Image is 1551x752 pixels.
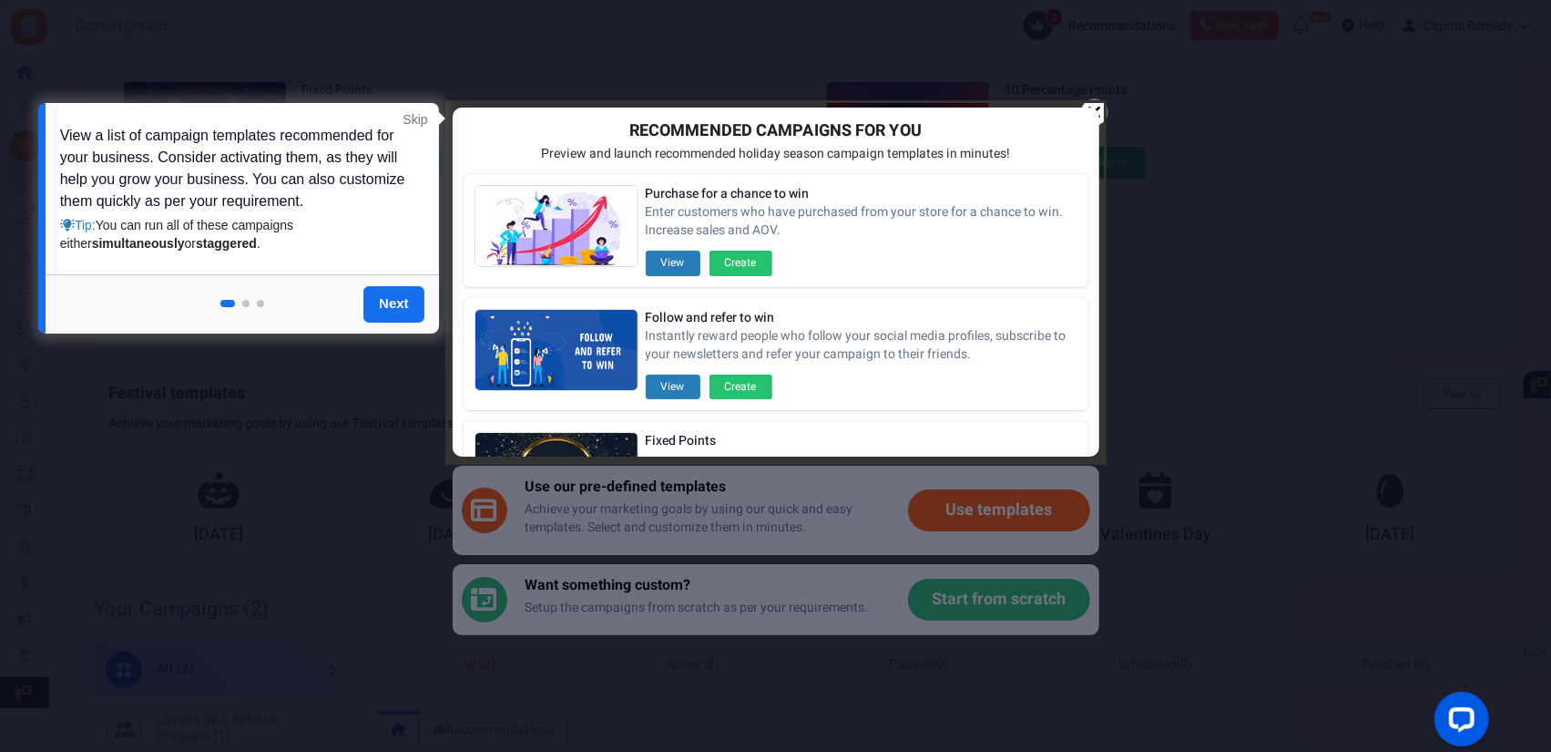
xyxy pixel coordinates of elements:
a: Next [363,286,424,323]
div: Tip: [60,216,407,252]
div: View a list of campaign templates recommended for your business. Consider activating them, as the... [60,125,407,252]
span: You can run all of these campaigns either or . [60,218,293,251]
a: Skip [403,110,427,129]
strong: simultaneously [92,236,185,251]
strong: staggered [196,236,257,251]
